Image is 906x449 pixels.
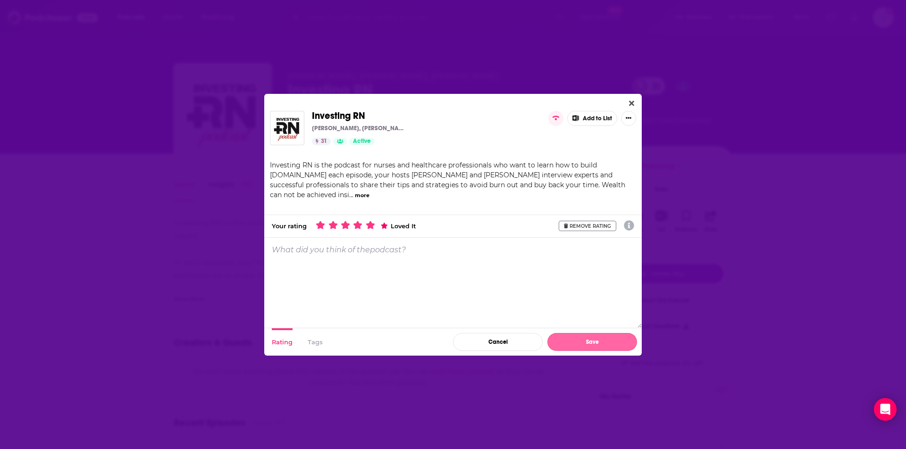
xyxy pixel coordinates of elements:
button: more [355,191,369,200]
p: What did you think of the podcast ? [272,245,406,254]
span: Investing RN is the podcast for nurses and healthcare professionals who want to learn how to buil... [270,161,625,199]
div: Open Intercom Messenger [874,398,897,421]
button: Remove Rating [559,221,616,231]
img: Investing RN [270,111,304,145]
span: Investing RN [312,110,365,122]
button: Show More Button [621,111,636,126]
button: Save [547,333,637,351]
div: Loved It [379,223,417,230]
a: Active [349,138,375,145]
a: Show additional information [624,219,634,233]
span: ... [349,191,353,199]
a: 31 [312,138,331,145]
p: [PERSON_NAME], [PERSON_NAME], [PERSON_NAME] [312,125,406,132]
div: Your rating [272,222,307,230]
button: Tags [308,328,323,356]
a: Investing RN [312,111,365,121]
button: Add to List [567,111,617,126]
button: Rating [272,328,293,356]
span: Active [353,137,371,146]
button: Cancel [453,333,543,351]
span: 31 [321,137,327,146]
button: Close [625,98,638,109]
